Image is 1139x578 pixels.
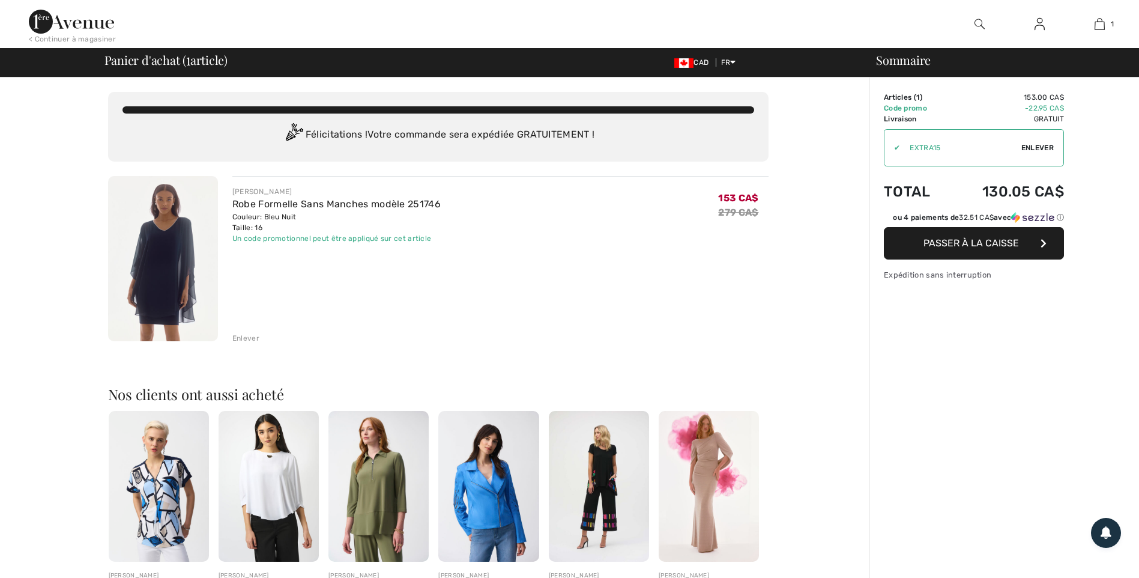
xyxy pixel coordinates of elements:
span: CAD [674,58,713,67]
img: Décontracté Col V Manches Courtes modèle 251246 [109,411,209,562]
a: 1 [1070,17,1129,31]
img: Pull Orné Col Bateau modèle 253290 [219,411,319,562]
img: Mon panier [1095,17,1105,31]
div: Félicitations ! Votre commande sera expédiée GRATUITEMENT ! [122,123,754,147]
img: Haut Décontracté à Fermeture modèle 251055 [328,411,429,562]
div: ou 4 paiements de32.51 CA$avecSezzle Cliquez pour en savoir plus sur Sezzle [884,212,1064,227]
input: Code promo [900,130,1021,166]
td: Code promo [884,103,949,114]
img: Mes infos [1035,17,1045,31]
td: Livraison [884,114,949,124]
button: Passer à la caisse [884,227,1064,260]
a: Robe Formelle Sans Manches modèle 251746 [232,198,441,210]
img: Robe Longue Formelle Gainée modèle 251703 [659,411,759,562]
img: Pantalon Large Rayé Court modèle 252051 [549,411,649,562]
div: Sommaire [862,54,1132,66]
img: Veste Décontractée à Fermeture Éclair modèle 251936 [438,411,539,562]
div: Un code promotionnel peut être appliqué sur cet article [232,233,441,244]
div: ✔ [884,142,900,153]
td: Total [884,171,949,212]
td: Gratuit [949,114,1064,124]
div: ou 4 paiements de avec [893,212,1064,223]
img: Canadian Dollar [674,58,693,68]
span: FR [721,58,736,67]
img: Robe Formelle Sans Manches modèle 251746 [108,176,218,341]
span: 1 [916,93,920,102]
img: recherche [974,17,985,31]
span: Panier d'achat ( article) [104,54,228,66]
span: 1 [1111,19,1114,29]
div: Enlever [232,333,259,344]
s: 279 CA$ [718,207,758,218]
div: Expédition sans interruption [884,269,1064,281]
h2: Nos clients ont aussi acheté [108,387,769,401]
img: Sezzle [1011,212,1054,223]
span: 32.51 CA$ [959,213,994,222]
span: Enlever [1021,142,1054,153]
img: Congratulation2.svg [282,123,306,147]
a: Se connecter [1025,17,1054,32]
td: 130.05 CA$ [949,171,1064,212]
div: < Continuer à magasiner [29,34,116,44]
div: [PERSON_NAME] [232,186,441,197]
td: Articles ( ) [884,92,949,103]
span: 1 [186,51,190,67]
div: Couleur: Bleu Nuit Taille: 16 [232,211,441,233]
td: -22.95 CA$ [949,103,1064,114]
span: Passer à la caisse [923,237,1019,249]
img: 1ère Avenue [29,10,114,34]
span: 153 CA$ [718,192,758,204]
td: 153.00 CA$ [949,92,1064,103]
